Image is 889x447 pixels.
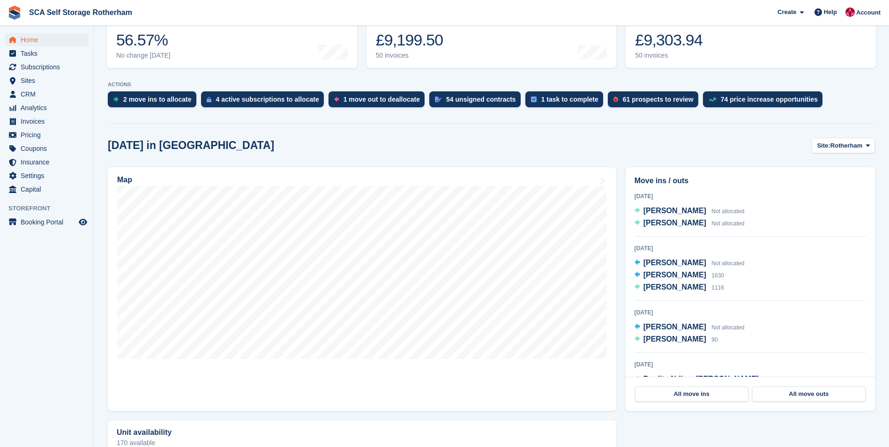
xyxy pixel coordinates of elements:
a: Occupancy 56.57% No change [DATE] [107,8,357,68]
a: 1 task to complete [525,91,608,112]
a: Preview store [77,216,89,228]
span: Help [824,7,837,17]
span: Storefront [8,204,93,213]
span: Tasks [21,47,77,60]
span: [PERSON_NAME] [643,259,706,267]
div: [DATE] [635,360,866,369]
a: All move outs [752,387,866,402]
a: menu [5,88,89,101]
span: [PERSON_NAME] [643,335,706,343]
a: menu [5,216,89,229]
a: menu [5,156,89,169]
span: Not allocated [711,260,744,267]
span: [PERSON_NAME] [643,207,706,215]
img: move_outs_to_deallocate_icon-f764333ba52eb49d3ac5e1228854f67142a1ed5810a6f6cc68b1a99e826820c5.svg [334,97,339,102]
span: 90 [711,336,717,343]
span: [PERSON_NAME] [643,283,706,291]
a: menu [5,47,89,60]
div: 4 active subscriptions to allocate [216,96,319,103]
span: [PERSON_NAME] [643,271,706,279]
h2: [DATE] in [GEOGRAPHIC_DATA] [108,139,274,152]
a: Perdita Ndjem [PERSON_NAME] 1408 [635,373,777,386]
a: [PERSON_NAME] Not allocated [635,205,745,217]
a: Map [108,167,616,411]
img: Thomas Webb [845,7,855,17]
span: [PERSON_NAME] [643,219,706,227]
a: [PERSON_NAME] Not allocated [635,257,745,269]
a: 61 prospects to review [608,91,703,112]
div: 50 invoices [376,52,446,60]
h2: Move ins / outs [635,175,866,186]
a: menu [5,183,89,196]
span: Pricing [21,128,77,142]
img: price_increase_opportunities-93ffe204e8149a01c8c9dc8f82e8f89637d9d84a8eef4429ea346261dce0b2c0.svg [709,97,716,102]
img: active_subscription_to_allocate_icon-d502201f5373d7db506a760aba3b589e785aa758c864c3986d89f69b8ff3... [207,97,211,103]
span: Sites [21,74,77,87]
div: [DATE] [635,192,866,201]
div: 54 unsigned contracts [446,96,516,103]
a: menu [5,33,89,46]
a: menu [5,128,89,142]
a: menu [5,115,89,128]
a: menu [5,60,89,74]
a: All move ins [635,387,748,402]
span: Subscriptions [21,60,77,74]
div: 2 move ins to allocate [123,96,192,103]
a: 74 price increase opportunities [703,91,827,112]
span: Home [21,33,77,46]
span: Not allocated [711,220,744,227]
span: Not allocated [711,324,744,331]
span: Invoices [21,115,77,128]
a: menu [5,74,89,87]
a: menu [5,101,89,114]
a: menu [5,142,89,155]
a: menu [5,169,89,182]
span: Analytics [21,101,77,114]
a: 54 unsigned contracts [429,91,525,112]
a: [PERSON_NAME] 90 [635,334,718,346]
span: Booking Portal [21,216,77,229]
span: 1408 [764,376,777,383]
span: Settings [21,169,77,182]
a: [PERSON_NAME] 1116 [635,282,724,294]
a: 2 move ins to allocate [108,91,201,112]
a: 4 active subscriptions to allocate [201,91,329,112]
span: CRM [21,88,77,101]
span: Site: [817,141,830,150]
a: Awaiting payment £9,303.94 50 invoices [626,8,876,68]
div: 50 invoices [635,52,702,60]
span: 1116 [711,284,724,291]
span: 1630 [711,272,724,279]
img: contract_signature_icon-13c848040528278c33f63329250d36e43548de30e8caae1d1a13099fd9432cc5.svg [435,97,441,102]
div: [DATE] [635,308,866,317]
span: Insurance [21,156,77,169]
div: 61 prospects to review [623,96,694,103]
span: [PERSON_NAME] [643,323,706,331]
span: Account [856,8,881,17]
span: Not allocated [711,208,744,215]
span: Coupons [21,142,77,155]
h2: Unit availability [117,428,172,437]
span: Rotherham [830,141,863,150]
div: 56.57% [116,30,171,50]
img: prospect-51fa495bee0391a8d652442698ab0144808aea92771e9ea1ae160a38d050c398.svg [613,97,618,102]
div: £9,303.94 [635,30,702,50]
a: 1 move out to deallocate [329,91,429,112]
div: 74 price increase opportunities [721,96,818,103]
a: SCA Self Storage Rotherham [25,5,136,20]
div: £9,199.50 [376,30,446,50]
div: 1 move out to deallocate [344,96,420,103]
img: task-75834270c22a3079a89374b754ae025e5fb1db73e45f91037f5363f120a921f8.svg [531,97,537,102]
div: 1 task to complete [541,96,598,103]
a: [PERSON_NAME] Not allocated [635,217,745,230]
a: [PERSON_NAME] 1630 [635,269,724,282]
span: Capital [21,183,77,196]
p: ACTIONS [108,82,875,88]
div: No change [DATE] [116,52,171,60]
p: 170 available [117,440,607,446]
img: move_ins_to_allocate_icon-fdf77a2bb77ea45bf5b3d319d69a93e2d87916cf1d5bf7949dd705db3b84f3ca.svg [113,97,119,102]
span: Perdita Ndjem [PERSON_NAME] [643,375,759,383]
div: [DATE] [635,244,866,253]
a: [PERSON_NAME] Not allocated [635,321,745,334]
button: Site: Rotherham [812,138,875,153]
